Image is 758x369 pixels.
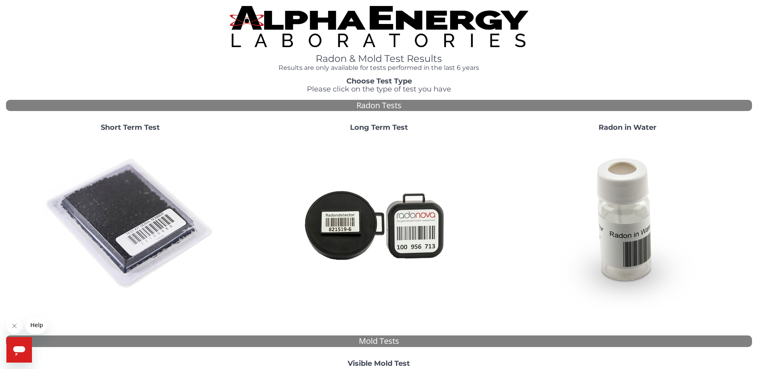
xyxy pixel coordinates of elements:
h1: Radon & Mold Test Results [230,54,528,64]
strong: Long Term Test [350,123,408,132]
img: ShortTerm.jpg [44,138,216,310]
div: Mold Tests [6,335,752,347]
img: Radtrak2vsRadtrak3.jpg [293,138,465,310]
img: TightCrop.jpg [230,6,528,47]
img: RadoninWater.jpg [542,138,714,310]
strong: Choose Test Type [346,77,412,85]
div: Radon Tests [6,100,752,111]
h4: Results are only available for tests performed in the last 6 years [230,64,528,71]
strong: Short Term Test [101,123,160,132]
strong: Radon in Water [599,123,657,132]
iframe: Message from company [26,316,47,334]
span: Please click on the type of test you have [307,85,451,93]
strong: Visible Mold Test [348,359,410,368]
iframe: Button to launch messaging window [6,337,32,363]
iframe: Close message [6,318,22,334]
